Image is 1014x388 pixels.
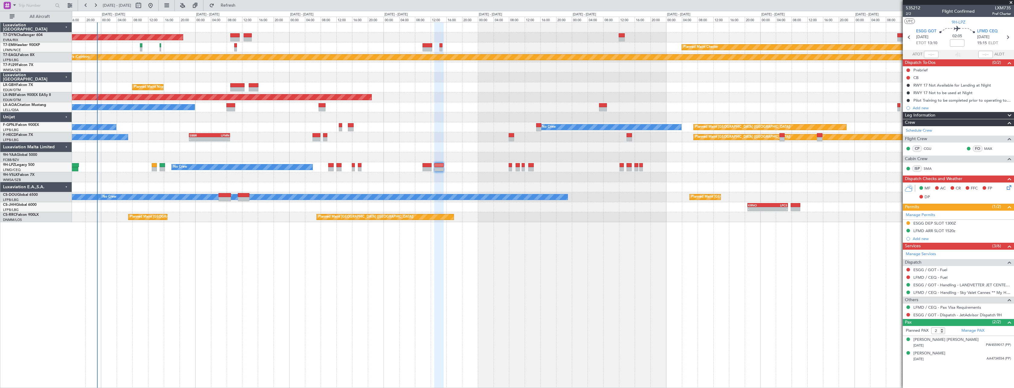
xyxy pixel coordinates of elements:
[973,145,983,152] div: FO
[913,275,948,280] a: LFMD / CEQ - Fuel
[667,12,690,17] div: [DATE] - [DATE]
[916,28,936,35] span: ESGG GOT
[102,12,125,17] div: [DATE] - [DATE]
[992,203,1001,210] span: (1/2)
[180,17,195,22] div: 20:00
[289,17,305,22] div: 00:00
[992,243,1001,249] span: (3/6)
[3,53,18,57] span: T7-EAGL
[748,207,768,211] div: -
[855,12,879,17] div: [DATE] - [DATE]
[992,11,1011,16] span: Pref Charter
[3,63,17,67] span: T7-PJ29
[134,83,201,92] div: Planned Maint Nice ([GEOGRAPHIC_DATA])
[3,88,21,92] a: EDLW/DTM
[905,156,928,163] span: Cabin Crew
[3,173,34,177] a: 9H-VSLKFalcon 7X
[3,158,19,162] a: FCBB/BZV
[913,236,1011,241] div: Add new
[905,176,962,182] span: Dispatch Checks and Weather
[132,17,148,22] div: 08:00
[695,133,790,142] div: Planned Maint [GEOGRAPHIC_DATA] ([GEOGRAPHIC_DATA])
[415,17,431,22] div: 08:00
[952,19,965,25] span: 9H-LPZ
[3,198,19,202] a: LFPB/LBG
[971,186,978,192] span: FFC
[905,112,935,119] span: Leg Information
[992,319,1001,325] span: (2/2)
[928,40,937,46] span: 13:10
[18,1,53,10] input: Trip Number
[912,165,922,172] div: ISP
[479,12,502,17] div: [DATE] - [DATE]
[905,204,919,211] span: Permits
[905,243,921,250] span: Services
[478,17,494,22] div: 00:00
[3,48,21,52] a: LFMN/NCE
[961,328,984,334] a: Manage PAX
[101,17,117,22] div: 00:00
[399,17,415,22] div: 04:00
[3,33,43,37] a: T7-DYNChallenger 604
[986,343,1011,348] span: PW4559017 (PP)
[211,17,227,22] div: 04:00
[886,17,902,22] div: 08:00
[148,17,164,22] div: 12:00
[446,17,462,22] div: 16:00
[3,173,18,177] span: 9H-VSLK
[904,18,915,24] button: UTC
[952,33,962,39] span: 02:05
[839,17,854,22] div: 20:00
[3,163,15,167] span: 9H-LPZ
[913,305,981,310] a: LFMD / CEQ - Pax Visa Requirements
[913,221,956,226] div: ESGG DEP SLOT 1300Z
[925,194,930,200] span: DP
[977,40,987,46] span: 15:15
[913,343,924,348] span: [DATE]
[542,123,556,132] div: No Crew
[384,17,399,22] div: 00:00
[3,103,46,107] a: LX-AOACitation Mustang
[988,186,992,192] span: FP
[103,3,131,8] span: [DATE] - [DATE]
[3,138,19,142] a: LFPB/LBG
[173,163,187,172] div: No Crew
[748,203,768,207] div: KRNO
[942,8,975,15] div: Flight Confirmed
[916,34,928,40] span: [DATE]
[573,12,596,17] div: [DATE] - [DATE]
[760,17,776,22] div: 00:00
[7,12,66,21] button: All Aircraft
[3,123,16,127] span: F-GPNJ
[854,17,870,22] div: 00:00
[3,128,19,132] a: LFPB/LBG
[3,153,17,157] span: 9H-YAA
[924,166,937,171] a: SMA
[768,203,787,207] div: LPCS
[3,83,16,87] span: LX-GBH
[3,218,22,222] a: DNMM/LOS
[902,17,917,22] div: 12:00
[190,137,209,141] div: -
[906,5,920,11] span: 535212
[994,51,1004,58] span: ALDT
[588,17,603,22] div: 04:00
[3,108,19,112] a: LELL/QSA
[913,90,973,95] div: RWY 17 Not to be used at NIght
[992,5,1011,11] span: LXM735
[130,212,225,222] div: Planned Maint [GEOGRAPHIC_DATA] ([GEOGRAPHIC_DATA])
[913,312,1002,317] a: ESGG / GOT - Dispatch - JetAdvisor Dispatch 9H
[977,34,990,40] span: [DATE]
[3,178,21,182] a: WMSA/SZB
[776,17,792,22] div: 04:00
[695,123,790,132] div: Planned Maint [GEOGRAPHIC_DATA] ([GEOGRAPHIC_DATA])
[274,17,289,22] div: 20:00
[209,133,229,137] div: LFMN
[913,83,991,88] div: RWY 17 Not Available for Landing at Night
[729,17,745,22] div: 16:00
[318,212,413,222] div: Planned Maint [GEOGRAPHIC_DATA] ([GEOGRAPHIC_DATA])
[666,17,682,22] div: 00:00
[3,98,21,102] a: EDLW/DTM
[209,137,229,141] div: -
[242,17,258,22] div: 12:00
